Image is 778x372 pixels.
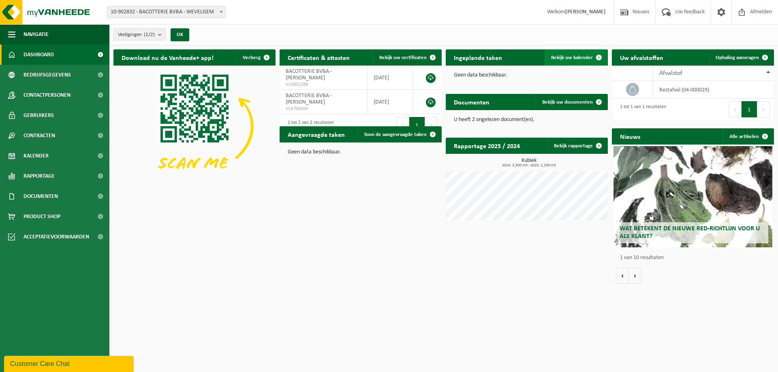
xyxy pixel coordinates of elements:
div: 1 tot 2 van 2 resultaten [284,116,334,134]
td: [DATE] [368,90,414,114]
span: Acceptatievoorwaarden [24,227,89,247]
span: Bekijk uw kalender [551,55,593,60]
a: Bekijk uw kalender [545,49,607,66]
p: Geen data beschikbaar. [288,149,434,155]
button: Previous [729,101,742,117]
h2: Nieuws [612,128,648,144]
span: Bedrijfsgegevens [24,65,71,85]
span: Contactpersonen [24,85,71,105]
button: Vorige [616,268,629,284]
span: Kalender [24,146,49,166]
span: Documenten [24,186,58,206]
span: Toon de aangevraagde taken [364,132,427,137]
span: Afvalstof [659,70,682,77]
h2: Uw afvalstoffen [612,49,671,65]
span: BACOTTERIE BVBA - [PERSON_NAME] [286,93,332,105]
a: Toon de aangevraagde taken [357,126,441,142]
td: [DATE] [368,66,414,90]
h2: Certificaten & attesten [280,49,358,65]
span: VLA706569 [286,106,361,112]
button: Next [425,117,438,133]
a: Wat betekent de nieuwe RED-richtlijn voor u als klant? [613,146,772,247]
span: Dashboard [24,45,54,65]
button: OK [171,28,189,41]
a: Bekijk uw documenten [536,94,607,110]
p: Geen data beschikbaar. [454,72,600,78]
button: Volgende [629,268,641,284]
span: 10-902832 - BACOTTERIE BVBA - WEVELGEM [107,6,225,18]
span: Wat betekent de nieuwe RED-richtlijn voor u als klant? [620,225,760,240]
span: Bekijk uw certificaten [379,55,427,60]
button: Previous [396,117,409,133]
button: Vestigingen(2/2) [113,28,166,40]
span: Rapportage [24,166,55,186]
span: Ophaling aanvragen [716,55,759,60]
span: Product Shop [24,206,60,227]
button: 1 [409,117,425,133]
span: Verberg [243,55,261,60]
p: U heeft 2 ongelezen document(en). [454,117,600,123]
h2: Ingeplande taken [446,49,510,65]
h2: Download nu de Vanheede+ app! [113,49,222,65]
span: Contracten [24,125,55,146]
button: Verberg [236,49,275,66]
strong: [PERSON_NAME] [565,9,606,15]
a: Bekijk rapportage [547,138,607,154]
h3: Kubiek [450,158,608,168]
p: 1 van 10 resultaten [620,255,770,261]
h2: Documenten [446,94,498,110]
td: restafval (04-000029) [653,81,774,98]
span: 10-902832 - BACOTTERIE BVBA - WEVELGEM [107,6,226,18]
count: (2/2) [144,32,155,37]
span: Navigatie [24,24,49,45]
span: Vestigingen [118,29,155,41]
div: 1 tot 1 van 1 resultaten [616,100,666,118]
button: Next [757,101,770,117]
a: Bekijk uw certificaten [373,49,441,66]
a: Alle artikelen [723,128,773,145]
iframe: chat widget [4,354,135,372]
span: 2024: 3,300 m3 - 2025: 2,200 m3 [450,164,608,168]
span: Bekijk uw documenten [542,100,593,105]
span: Gebruikers [24,105,54,125]
span: BACOTTERIE BVBA - [PERSON_NAME] [286,68,332,81]
a: Ophaling aanvragen [709,49,773,66]
h2: Rapportage 2025 / 2024 [446,138,528,153]
span: VLA001298 [286,81,361,88]
button: 1 [742,101,757,117]
h2: Aangevraagde taken [280,126,353,142]
img: Download de VHEPlus App [113,66,276,187]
